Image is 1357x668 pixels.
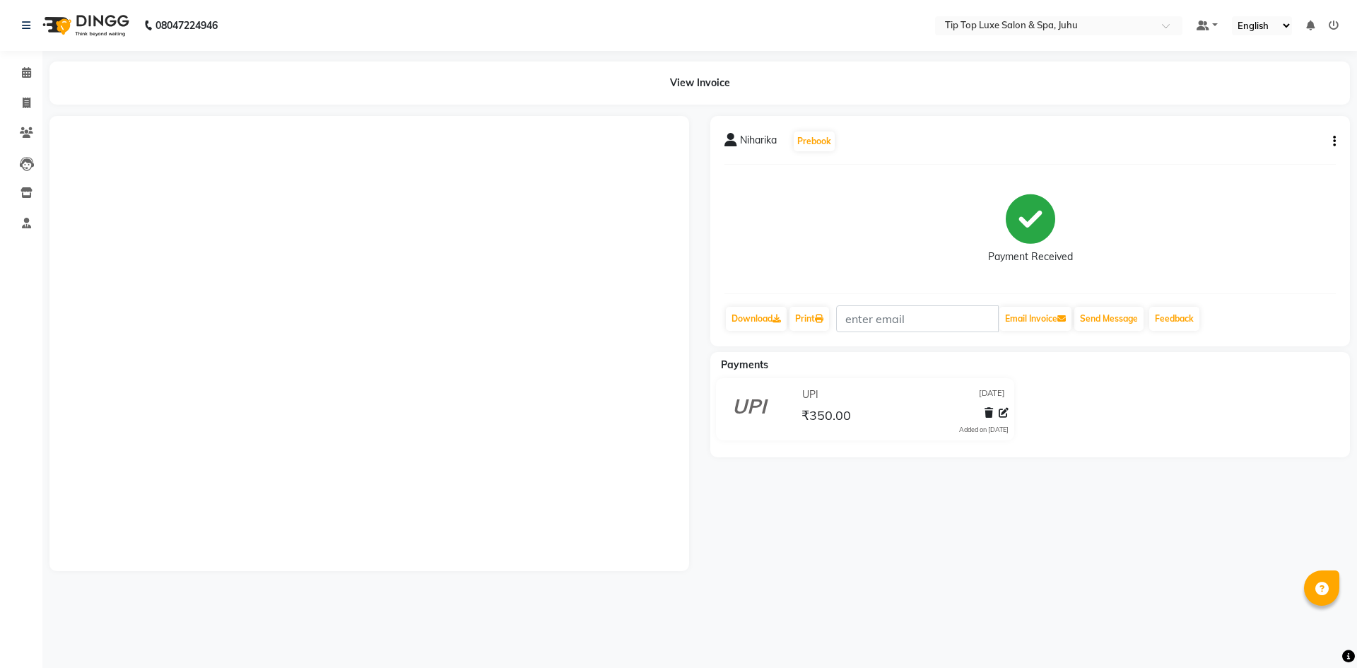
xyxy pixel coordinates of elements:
[1298,611,1343,654] iframe: chat widget
[155,6,218,45] b: 08047224946
[726,307,787,331] a: Download
[721,358,768,371] span: Payments
[740,133,777,153] span: Niharika
[959,425,1009,435] div: Added on [DATE]
[979,387,1005,402] span: [DATE]
[801,407,851,427] span: ₹350.00
[802,387,818,402] span: UPI
[49,61,1350,105] div: View Invoice
[988,250,1073,264] div: Payment Received
[836,305,999,332] input: enter email
[999,307,1071,331] button: Email Invoice
[789,307,829,331] a: Print
[36,6,133,45] img: logo
[1074,307,1144,331] button: Send Message
[1149,307,1199,331] a: Feedback
[794,131,835,151] button: Prebook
